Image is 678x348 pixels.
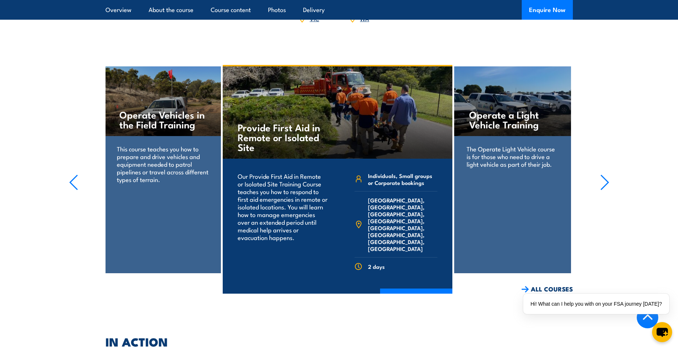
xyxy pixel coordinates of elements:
[368,263,385,270] span: 2 days
[368,197,437,252] span: [GEOGRAPHIC_DATA], [GEOGRAPHIC_DATA], [GEOGRAPHIC_DATA], [GEOGRAPHIC_DATA], [GEOGRAPHIC_DATA], [G...
[238,122,323,152] h4: Provide First Aid in Remote or Isolated Site
[652,322,672,342] button: chat-button
[119,109,206,129] h4: Operate Vehicles in the Field Training
[238,172,328,241] p: Our Provide First Aid in Remote or Isolated Site Training Course teaches you how to respond to fi...
[380,289,452,308] a: COURSE DETAILS
[117,145,208,183] p: This course teaches you how to prepare and drive vehicles and equipment needed to patrol pipeline...
[521,285,573,293] a: ALL COURSES
[523,294,669,314] div: Hi! What can I help you with on your FSA journey [DATE]?
[368,172,437,186] span: Individuals, Small groups or Corporate bookings
[469,109,556,129] h4: Operate a Light Vehicle Training
[467,145,558,168] p: The Operate Light Vehicle course is for those who need to drive a light vehicle as part of their ...
[360,14,369,23] a: WA
[310,14,319,23] a: VIC
[106,336,573,347] h2: IN ACTION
